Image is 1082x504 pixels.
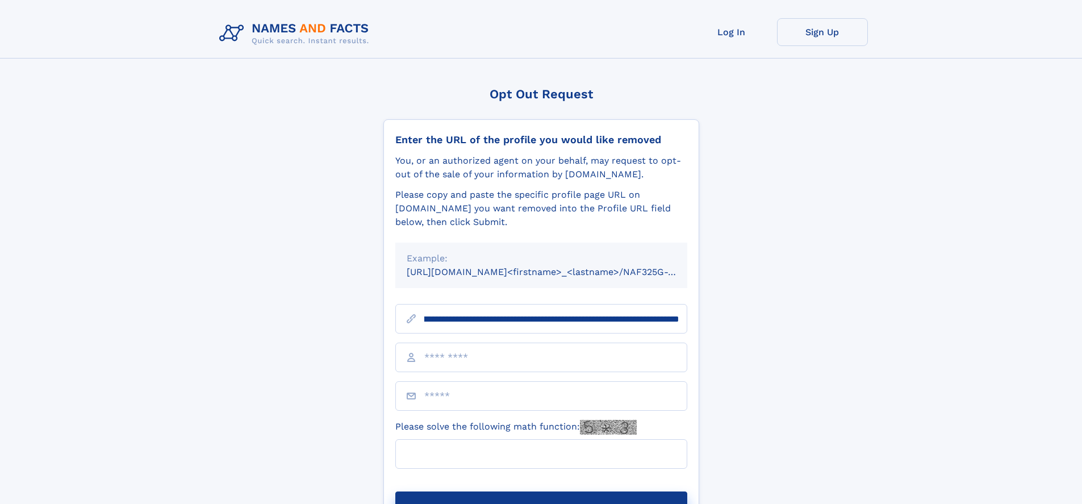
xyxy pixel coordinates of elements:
[686,18,777,46] a: Log In
[395,154,687,181] div: You, or an authorized agent on your behalf, may request to opt-out of the sale of your informatio...
[383,87,699,101] div: Opt Out Request
[395,420,637,435] label: Please solve the following math function:
[777,18,868,46] a: Sign Up
[407,252,676,265] div: Example:
[395,188,687,229] div: Please copy and paste the specific profile page URL on [DOMAIN_NAME] you want removed into the Pr...
[395,134,687,146] div: Enter the URL of the profile you would like removed
[215,18,378,49] img: Logo Names and Facts
[407,266,709,277] small: [URL][DOMAIN_NAME]<firstname>_<lastname>/NAF325G-xxxxxxxx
